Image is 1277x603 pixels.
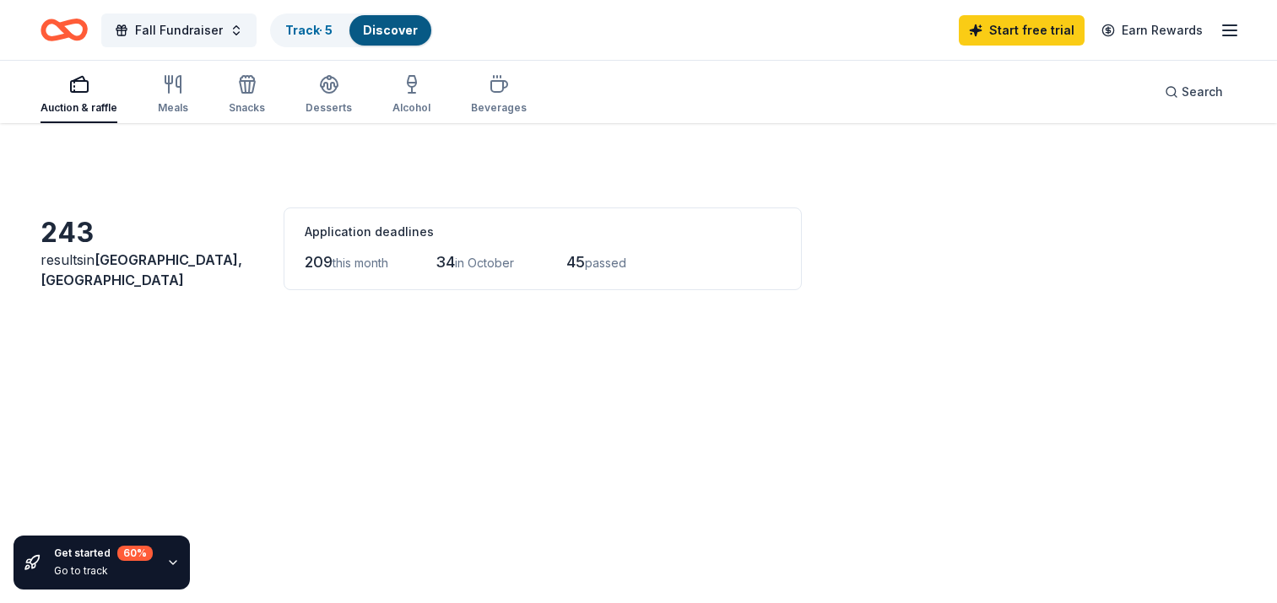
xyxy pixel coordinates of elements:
div: Alcohol [392,101,430,115]
a: Earn Rewards [1091,15,1213,46]
span: Search [1182,82,1223,102]
a: Track· 5 [285,23,333,37]
div: Snacks [229,101,265,115]
span: [GEOGRAPHIC_DATA], [GEOGRAPHIC_DATA] [41,251,242,288]
span: passed [585,256,626,270]
div: 243 [41,216,263,250]
span: Fall Fundraiser [135,20,223,40]
a: Discover [363,23,418,37]
a: Start free trial [959,15,1085,46]
span: 45 [566,253,585,271]
button: Snacks [229,67,265,123]
a: Home [41,10,88,50]
span: 34 [436,253,455,271]
button: Desserts [306,67,352,123]
div: Meals [158,101,188,115]
div: Application deadlines [305,222,781,242]
button: Beverages [471,67,527,123]
div: Go to track [54,564,153,578]
div: Auction & raffle [41,101,117,115]
div: results [41,250,263,290]
button: Alcohol [392,67,430,123]
button: Meals [158,67,188,123]
div: Beverages [471,101,527,115]
span: in [41,251,242,288]
span: 209 [305,253,333,271]
button: Track· 5Discover [270,13,433,47]
div: Get started [54,546,153,561]
button: Auction & raffle [41,67,117,123]
button: Fall Fundraiser [101,13,257,47]
div: 60 % [117,546,153,561]
span: in October [455,256,514,270]
div: Desserts [306,101,352,115]
span: this month [333,256,388,270]
button: Search [1151,75,1236,109]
